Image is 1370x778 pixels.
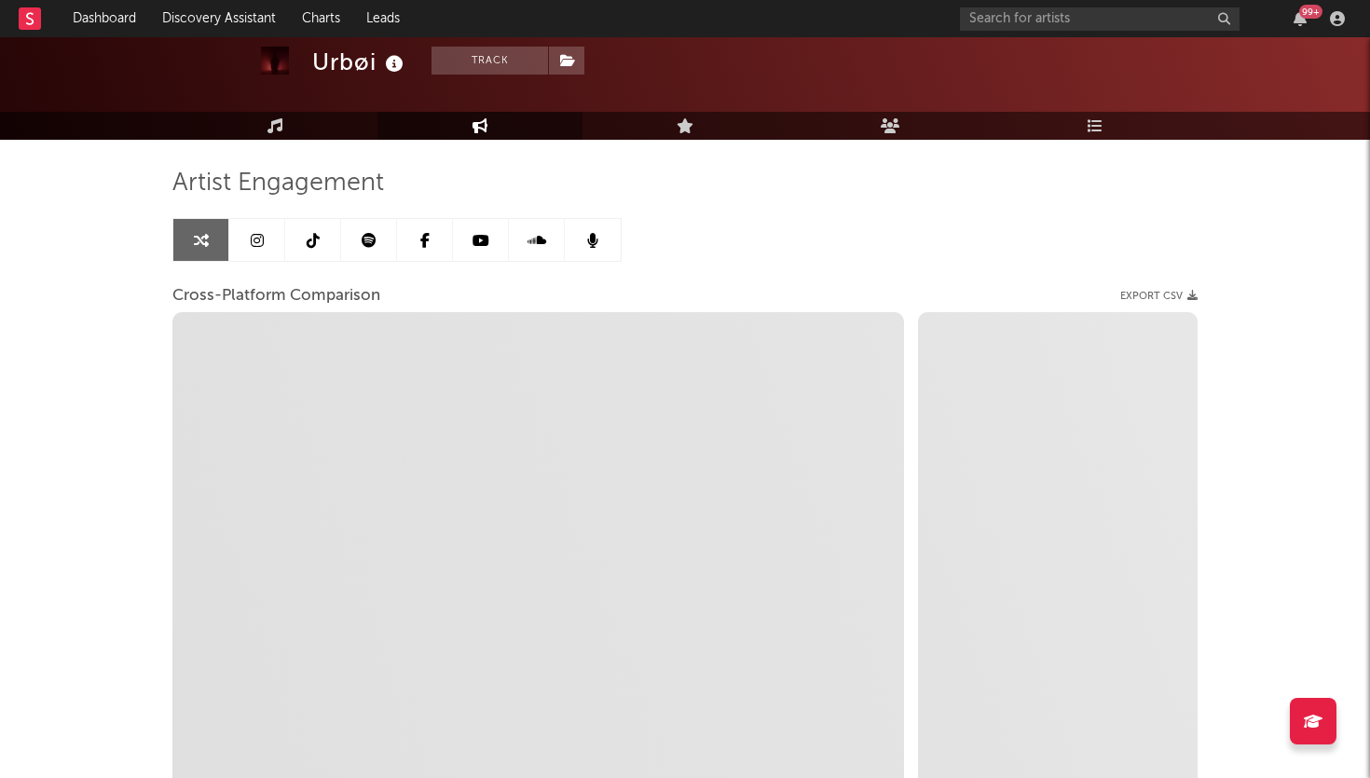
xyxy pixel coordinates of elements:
div: 99 + [1299,5,1322,19]
div: Urbøi [312,47,408,77]
button: Track [432,47,548,75]
button: 99+ [1294,11,1307,26]
span: Cross-Platform Comparison [172,285,380,307]
span: Artist Engagement [172,172,384,195]
button: Export CSV [1120,291,1198,302]
input: Search for artists [960,7,1240,31]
